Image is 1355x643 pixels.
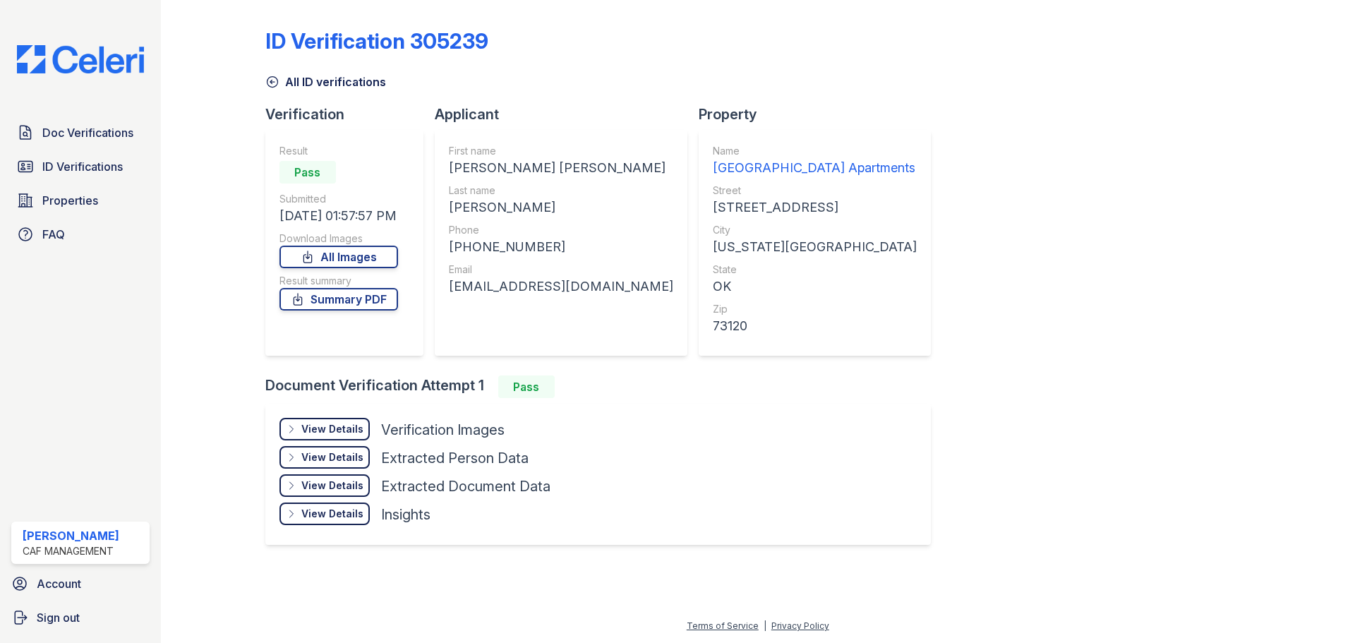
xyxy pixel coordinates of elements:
[713,144,917,178] a: Name [GEOGRAPHIC_DATA] Apartments
[449,158,673,178] div: [PERSON_NAME] [PERSON_NAME]
[449,184,673,198] div: Last name
[713,158,917,178] div: [GEOGRAPHIC_DATA] Apartments
[687,620,759,631] a: Terms of Service
[713,302,917,316] div: Zip
[449,144,673,158] div: First name
[279,232,398,246] div: Download Images
[279,144,398,158] div: Result
[1296,587,1341,629] iframe: chat widget
[764,620,766,631] div: |
[279,206,398,226] div: [DATE] 01:57:57 PM
[42,158,123,175] span: ID Verifications
[381,448,529,468] div: Extracted Person Data
[11,152,150,181] a: ID Verifications
[771,620,829,631] a: Privacy Policy
[279,274,398,288] div: Result summary
[37,575,81,592] span: Account
[265,73,386,90] a: All ID verifications
[449,198,673,217] div: [PERSON_NAME]
[713,237,917,257] div: [US_STATE][GEOGRAPHIC_DATA]
[449,277,673,296] div: [EMAIL_ADDRESS][DOMAIN_NAME]
[713,223,917,237] div: City
[449,263,673,277] div: Email
[449,237,673,257] div: [PHONE_NUMBER]
[279,288,398,311] a: Summary PDF
[713,144,917,158] div: Name
[279,161,336,184] div: Pass
[265,375,942,398] div: Document Verification Attempt 1
[42,192,98,209] span: Properties
[498,375,555,398] div: Pass
[449,223,673,237] div: Phone
[6,603,155,632] a: Sign out
[11,220,150,248] a: FAQ
[699,104,942,124] div: Property
[23,527,119,544] div: [PERSON_NAME]
[6,570,155,598] a: Account
[23,544,119,558] div: CAF Management
[279,192,398,206] div: Submitted
[265,104,435,124] div: Verification
[11,119,150,147] a: Doc Verifications
[301,507,363,521] div: View Details
[301,479,363,493] div: View Details
[381,505,430,524] div: Insights
[713,263,917,277] div: State
[6,45,155,73] img: CE_Logo_Blue-a8612792a0a2168367f1c8372b55b34899dd931a85d93a1a3d3e32e68fde9ad4.png
[435,104,699,124] div: Applicant
[713,316,917,336] div: 73120
[265,28,488,54] div: ID Verification 305239
[11,186,150,215] a: Properties
[713,184,917,198] div: Street
[381,476,550,496] div: Extracted Document Data
[42,226,65,243] span: FAQ
[37,609,80,626] span: Sign out
[381,420,505,440] div: Verification Images
[279,246,398,268] a: All Images
[301,450,363,464] div: View Details
[301,422,363,436] div: View Details
[713,198,917,217] div: [STREET_ADDRESS]
[42,124,133,141] span: Doc Verifications
[713,277,917,296] div: OK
